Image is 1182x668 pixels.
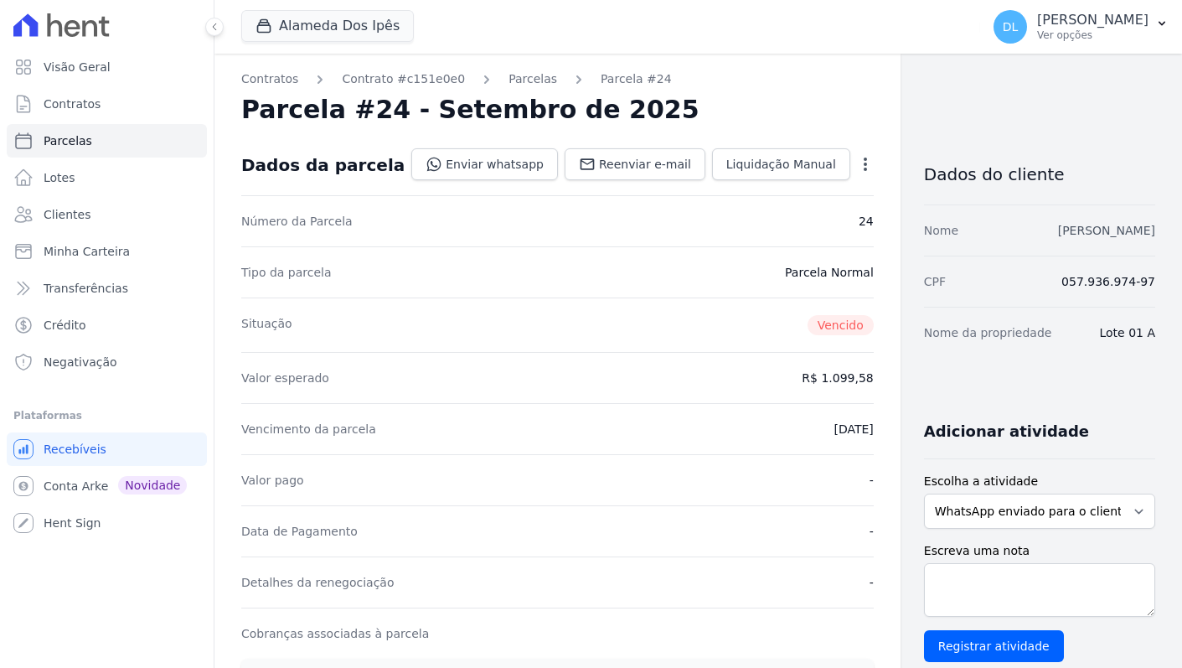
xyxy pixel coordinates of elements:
[7,308,207,342] a: Crédito
[241,421,376,438] dt: Vencimento da parcela
[7,198,207,231] a: Clientes
[44,59,111,75] span: Visão Geral
[241,625,429,642] dt: Cobranças associadas à parcela
[44,206,90,223] span: Clientes
[241,264,332,281] dt: Tipo da parcela
[241,213,353,230] dt: Número da Parcela
[44,515,101,531] span: Hent Sign
[7,272,207,305] a: Transferências
[1003,21,1019,33] span: DL
[808,315,874,335] span: Vencido
[726,156,836,173] span: Liquidação Manual
[241,70,298,88] a: Contratos
[7,506,207,540] a: Hent Sign
[859,213,874,230] dd: 24
[241,370,329,386] dt: Valor esperado
[1058,224,1155,237] a: [PERSON_NAME]
[870,523,874,540] dd: -
[241,10,414,42] button: Alameda Dos Ipês
[599,156,691,173] span: Reenviar e-mail
[924,222,958,239] dt: Nome
[7,345,207,379] a: Negativação
[601,70,672,88] a: Parcela #24
[834,421,873,438] dd: [DATE]
[870,574,874,591] dd: -
[924,473,1155,490] label: Escolha a atividade
[241,472,304,489] dt: Valor pago
[924,164,1155,184] h3: Dados do cliente
[342,70,465,88] a: Contrato #c151e0e0
[7,161,207,194] a: Lotes
[44,96,101,112] span: Contratos
[870,472,874,489] dd: -
[44,478,108,495] span: Conta Arke
[508,70,557,88] a: Parcelas
[241,523,358,540] dt: Data de Pagamento
[980,3,1182,50] button: DL [PERSON_NAME] Ver opções
[241,574,395,591] dt: Detalhes da renegociação
[44,441,106,458] span: Recebíveis
[241,155,405,175] div: Dados da parcela
[924,422,1089,442] h3: Adicionar atividade
[7,50,207,84] a: Visão Geral
[241,315,292,335] dt: Situação
[924,630,1064,662] input: Registrar atividade
[785,264,874,281] dd: Parcela Normal
[924,273,946,290] dt: CPF
[7,124,207,158] a: Parcelas
[7,432,207,466] a: Recebíveis
[7,469,207,503] a: Conta Arke Novidade
[44,317,86,334] span: Crédito
[411,148,558,180] a: Enviar whatsapp
[1037,28,1148,42] p: Ver opções
[44,280,128,297] span: Transferências
[7,235,207,268] a: Minha Carteira
[924,542,1155,560] label: Escreva uma nota
[241,95,699,125] h2: Parcela #24 - Setembro de 2025
[241,70,874,88] nav: Breadcrumb
[1037,12,1148,28] p: [PERSON_NAME]
[44,169,75,186] span: Lotes
[13,406,200,426] div: Plataformas
[1061,273,1155,290] dd: 057.936.974-97
[565,148,705,180] a: Reenviar e-mail
[44,132,92,149] span: Parcelas
[924,324,1052,341] dt: Nome da propriedade
[7,87,207,121] a: Contratos
[712,148,850,180] a: Liquidação Manual
[1099,324,1155,341] dd: Lote 01 A
[44,243,130,260] span: Minha Carteira
[118,476,187,495] span: Novidade
[44,354,117,370] span: Negativação
[802,370,873,386] dd: R$ 1.099,58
